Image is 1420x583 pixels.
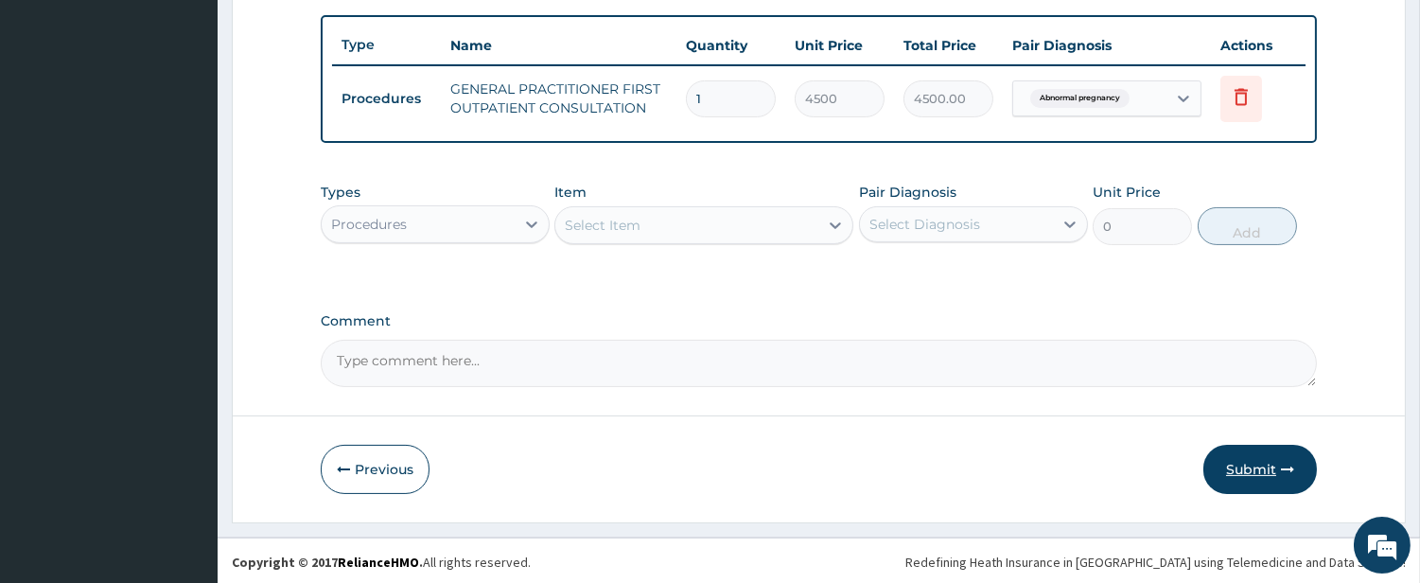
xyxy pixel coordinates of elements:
strong: Copyright © 2017 . [232,554,423,571]
label: Pair Diagnosis [859,183,956,202]
div: Redefining Heath Insurance in [GEOGRAPHIC_DATA] using Telemedicine and Data Science! [905,553,1406,572]
button: Submit [1203,445,1317,494]
label: Item [554,183,587,202]
label: Types [321,185,360,201]
img: d_794563401_company_1708531726252_794563401 [35,95,77,142]
th: Pair Diagnosis [1003,26,1211,64]
th: Unit Price [785,26,894,64]
th: Quantity [676,26,785,64]
span: We're online! [110,172,261,363]
div: Minimize live chat window [310,9,356,55]
label: Unit Price [1093,183,1161,202]
a: RelianceHMO [338,554,419,571]
div: Procedures [331,215,407,234]
button: Previous [321,445,430,494]
textarea: Type your message and hit 'Enter' [9,385,360,451]
th: Total Price [894,26,1003,64]
div: Chat with us now [98,106,318,131]
th: Type [332,27,441,62]
label: Comment [321,313,1317,329]
th: Actions [1211,26,1306,64]
th: Name [441,26,676,64]
td: GENERAL PRACTITIONER FIRST OUTPATIENT CONSULTATION [441,70,676,127]
span: Abnormal pregnancy [1030,89,1130,108]
div: Select Item [565,216,640,235]
td: Procedures [332,81,441,116]
div: Select Diagnosis [869,215,980,234]
button: Add [1198,207,1297,245]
